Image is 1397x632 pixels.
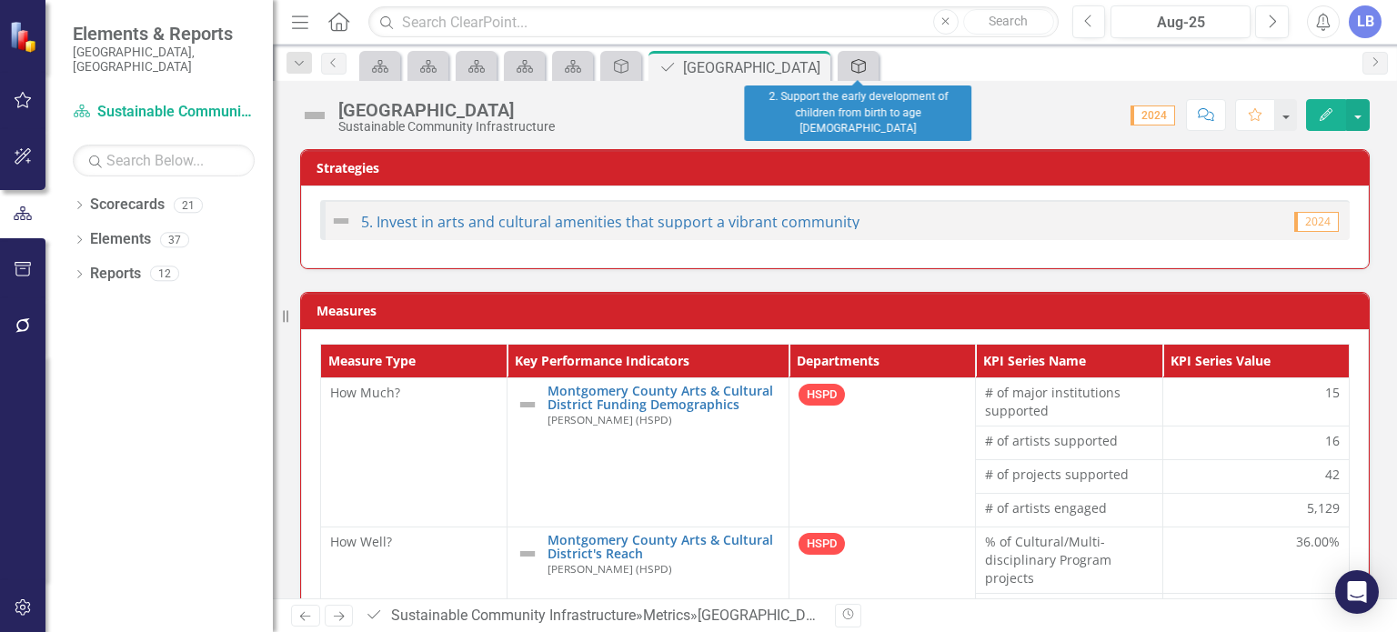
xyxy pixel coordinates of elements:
[1325,432,1340,450] span: 16
[963,9,1054,35] button: Search
[73,102,255,123] a: Sustainable Community Infrastructure
[9,21,41,53] img: ClearPoint Strategy
[1325,466,1340,484] span: 42
[1162,527,1350,593] td: Double-Click to Edit
[1162,493,1350,527] td: Double-Click to Edit
[73,145,255,176] input: Search Below...
[1117,12,1244,34] div: Aug-25
[985,499,1152,517] span: # of artists engaged
[548,414,672,426] small: [PERSON_NAME] (HSPD)
[1296,533,1340,551] span: 36.00%
[789,377,975,527] td: Double-Click to Edit
[1111,5,1251,38] button: Aug-25
[643,607,690,624] a: Metrics
[160,232,189,247] div: 37
[90,264,141,285] a: Reports
[989,14,1028,28] span: Search
[1335,570,1379,614] div: Open Intercom Messenger
[548,384,779,412] a: Montgomery County Arts & Cultural District Funding Demographics
[508,377,789,527] td: Double-Click to Edit Right Click for Context Menu
[321,377,508,527] td: Double-Click to Edit
[300,101,329,130] img: Not Defined
[698,607,835,624] div: [GEOGRAPHIC_DATA]
[548,563,672,575] small: [PERSON_NAME] (HSPD)
[73,45,255,75] small: [GEOGRAPHIC_DATA], [GEOGRAPHIC_DATA]
[1294,212,1339,232] span: 2024
[799,384,845,406] span: HSPD
[985,466,1152,484] span: # of projects supported
[976,459,1162,493] td: Double-Click to Edit
[799,533,845,556] span: HSPD
[365,606,821,627] div: » »
[517,543,538,565] img: Not Defined
[1162,426,1350,459] td: Double-Click to Edit
[985,432,1152,450] span: # of artists supported
[548,533,779,561] a: Montgomery County Arts & Cultural District's Reach
[517,394,538,416] img: Not Defined
[90,195,165,216] a: Scorecards
[985,384,1152,420] span: # of major institutions supported
[338,120,555,134] div: Sustainable Community Infrastructure
[317,161,1360,175] h3: Strategies
[683,56,826,79] div: [GEOGRAPHIC_DATA]
[150,266,179,282] div: 12
[330,384,400,401] span: How Much?
[976,426,1162,459] td: Double-Click to Edit
[1307,499,1340,517] span: 5,129
[330,533,392,550] span: How Well?
[338,100,555,120] div: [GEOGRAPHIC_DATA]
[976,493,1162,527] td: Double-Click to Edit
[317,304,1360,317] h3: Measures
[330,210,352,232] img: Not Defined
[1162,459,1350,493] td: Double-Click to Edit
[368,6,1058,38] input: Search ClearPoint...
[1162,377,1350,426] td: Double-Click to Edit
[174,197,203,213] div: 21
[976,527,1162,593] td: Double-Click to Edit
[1131,105,1175,125] span: 2024
[1325,384,1340,402] span: 15
[976,377,1162,426] td: Double-Click to Edit
[985,533,1152,587] span: % of Cultural/Multi-disciplinary Program projects
[73,23,255,45] span: Elements & Reports
[391,607,636,624] a: Sustainable Community Infrastructure
[90,229,151,250] a: Elements
[1349,5,1382,38] button: LB
[744,85,971,141] div: 2. Support the early development of children from birth to age [DEMOGRAPHIC_DATA]
[361,212,859,232] a: 5. Invest in arts and cultural amenities that support a vibrant community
